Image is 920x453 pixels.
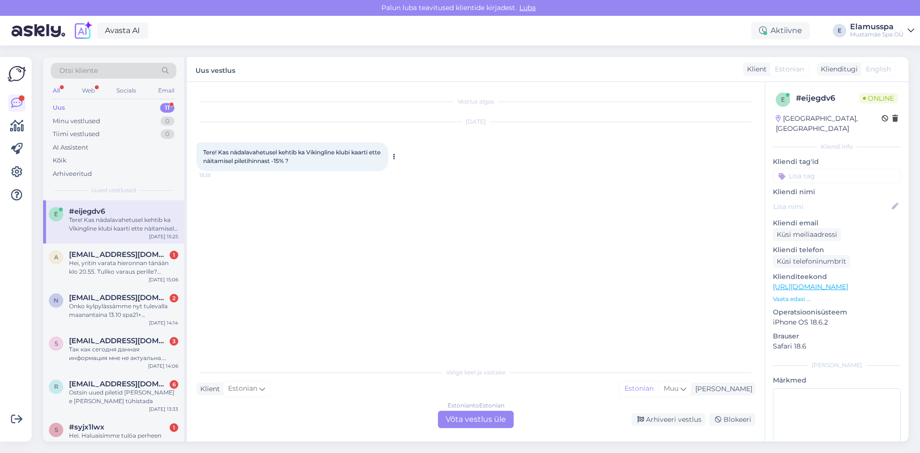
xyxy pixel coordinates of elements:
p: Klienditeekond [773,272,901,282]
p: Brauser [773,331,901,341]
div: Tiimi vestlused [53,129,100,139]
div: E [833,24,846,37]
span: Online [859,93,898,104]
div: Küsi telefoninumbrit [773,255,850,268]
input: Lisa nimi [773,201,890,212]
span: e [54,210,58,218]
div: Onko kylpylässämme nyt tulevalla maanantaina 13.10 spa21+ [PERSON_NAME] hinnoissa lomakauden hinn... [69,302,178,319]
div: Ostsin uued piletid [PERSON_NAME] e [PERSON_NAME] tühistada [69,388,178,406]
p: Kliendi nimi [773,187,901,197]
span: e [781,96,785,103]
div: Minu vestlused [53,116,100,126]
div: 1 [170,423,178,432]
span: r [54,383,58,390]
input: Lisa tag [773,169,901,183]
span: s [55,340,58,347]
span: English [866,64,891,74]
span: s [55,426,58,433]
div: [DATE] [196,117,755,126]
div: 6 [170,380,178,389]
span: Tere! Kas nädalavahetusel kehtib ka Vikingline klubi kaarti ette näitamisel piletihinnast -15% ? [203,149,382,164]
div: Võta vestlus üle [438,411,514,428]
span: Estonian [775,64,804,74]
div: [DATE] 15:06 [149,276,178,283]
div: [DATE] 15:25 [149,233,178,240]
div: 1 [170,251,178,259]
div: Hei, yritin varata hieronnan tänään klo 20.55. Tuliko varaus perille? Ystävällisin terveisin, [PE... [69,259,178,276]
div: Так как сегодня данная информация мне не актуальна. Прошу прислать мне свободное время детского б... [69,345,178,362]
span: Otsi kliente [59,66,98,76]
div: [PERSON_NAME] [773,361,901,370]
div: Vestlus algas [196,97,755,106]
a: [URL][DOMAIN_NAME] [773,282,848,291]
div: Blokeeri [709,413,755,426]
div: All [51,84,62,97]
span: Muu [664,384,678,393]
div: Estonian [620,382,658,396]
div: 0 [161,116,174,126]
span: a [54,254,58,261]
div: Web [80,84,97,97]
div: Arhiveeritud [53,169,92,179]
p: Märkmed [773,375,901,385]
span: anukivihrju@hotmail.com [69,250,169,259]
div: AI Assistent [53,143,88,152]
a: Avasta AI [97,23,148,39]
p: Kliendi email [773,218,901,228]
div: Elamusspa [850,23,904,31]
div: Uus [53,103,65,113]
div: 3 [170,337,178,346]
div: Mustamäe Spa OÜ [850,31,904,38]
div: Klient [196,384,220,394]
div: [DATE] 13:33 [149,406,178,413]
div: [DATE] 14:06 [148,362,178,370]
p: Safari 18.6 [773,341,901,351]
div: # eijegdv6 [796,93,859,104]
p: Vaata edasi ... [773,295,901,303]
div: Klienditugi [817,64,858,74]
label: Uus vestlus [195,63,235,76]
div: Socials [115,84,138,97]
div: [DATE] 14:14 [149,319,178,326]
div: Klient [743,64,767,74]
span: #eijegdv6 [69,207,105,216]
div: Hei. Haluaisimme tulöa perheen kanssa [PERSON_NAME] tiistaina 14.10. Tarvitseeko meidän ostaa lip... [69,431,178,449]
span: n [54,297,58,304]
div: Tere! Kas nädalavahetusel kehtib ka Vikingline klubi kaarti ette näitamisel piletihinnast -15% ? [69,216,178,233]
div: [GEOGRAPHIC_DATA], [GEOGRAPHIC_DATA] [776,114,882,134]
div: Email [156,84,176,97]
div: Küsi meiliaadressi [773,228,841,241]
div: 0 [161,129,174,139]
p: Kliendi tag'id [773,157,901,167]
a: ElamusspaMustamäe Spa OÜ [850,23,914,38]
div: Valige keel ja vastake [196,368,755,377]
div: Aktiivne [751,22,810,39]
span: rainlillevali@gmail.com [69,380,169,388]
img: explore-ai [73,21,93,41]
span: #syjx1lwx [69,423,104,431]
p: Operatsioonisüsteem [773,307,901,317]
div: Kõik [53,156,67,165]
span: 15:25 [199,172,235,179]
span: Uued vestlused [92,186,136,195]
div: Estonian to Estonian [448,401,505,410]
div: [PERSON_NAME] [691,384,752,394]
div: 11 [160,103,174,113]
img: Askly Logo [8,65,26,83]
div: 2 [170,294,178,302]
span: nestori.naykki@gmail.com [69,293,169,302]
span: s3650mary@gmail.com [69,337,169,345]
span: Estonian [228,383,257,394]
p: iPhone OS 18.6.2 [773,317,901,327]
div: Arhiveeri vestlus [632,413,705,426]
span: Luba [517,3,539,12]
p: Kliendi telefon [773,245,901,255]
div: Kliendi info [773,142,901,151]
